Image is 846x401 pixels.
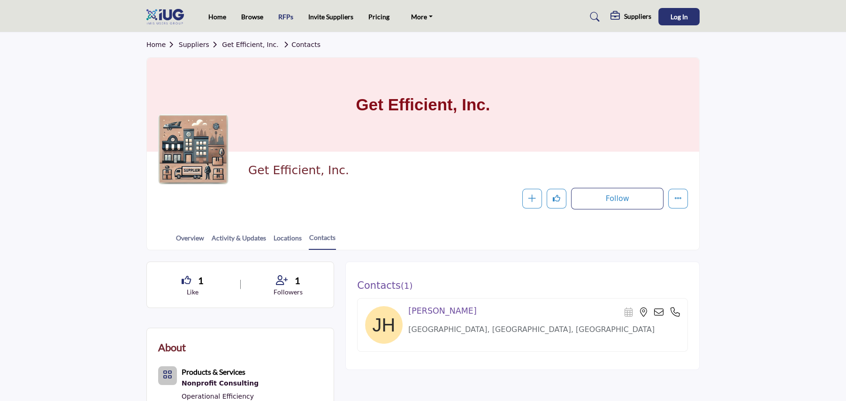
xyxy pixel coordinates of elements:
[158,366,177,385] button: Category Icon
[208,13,226,21] a: Home
[624,12,651,21] h5: Suppliers
[356,58,490,152] h1: Get Efficient, Inc.
[671,13,688,21] span: Log In
[365,306,403,344] img: image
[254,287,323,297] p: Followers
[610,11,651,23] div: Suppliers
[401,281,413,291] span: ( )
[658,8,700,25] button: Log In
[278,13,293,21] a: RFPs
[571,188,663,209] button: Follow
[175,233,205,249] a: Overview
[308,13,353,21] a: Invite Suppliers
[581,9,606,24] a: Search
[273,233,302,249] a: Locations
[182,367,245,376] b: Products & Services
[211,233,267,249] a: Activity & Updates
[295,273,300,287] span: 1
[404,10,439,23] a: More
[368,13,389,21] a: Pricing
[248,163,460,178] span: Get Efficient, Inc.
[357,280,412,292] h3: Contacts
[281,41,320,48] a: Contacts
[668,189,688,208] button: More details
[404,281,409,291] span: 1
[158,287,227,297] p: Like
[547,189,566,208] button: Like
[146,41,179,48] a: Home
[408,306,476,316] h4: [PERSON_NAME]
[182,378,259,390] a: Nonprofit Consulting
[182,369,245,376] a: Products & Services
[179,41,222,48] a: Suppliers
[182,378,259,390] div: Expert guidance in strategic planning, organizational development, and governance to achieve your...
[198,273,204,287] span: 1
[146,9,189,24] img: site Logo
[222,41,278,48] a: Get Efficient, Inc.
[408,324,680,335] p: [GEOGRAPHIC_DATA], [GEOGRAPHIC_DATA], [GEOGRAPHIC_DATA]
[182,393,254,400] a: Operational Efficiency
[158,339,186,355] h2: About
[241,13,263,21] a: Browse
[309,232,336,250] a: Contacts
